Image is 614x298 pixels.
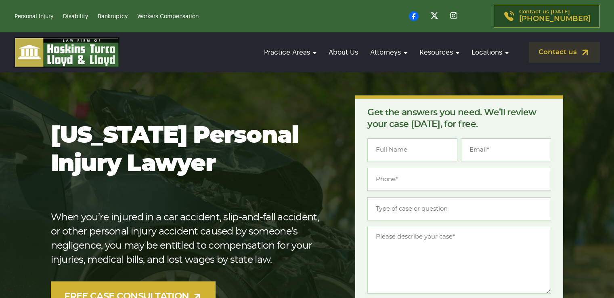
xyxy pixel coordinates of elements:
a: Disability [63,14,88,19]
span: [PHONE_NUMBER] [519,15,591,23]
a: Workers Compensation [137,14,199,19]
a: Attorneys [366,41,411,64]
input: Full Name [367,138,457,161]
a: Locations [467,41,513,64]
a: Bankruptcy [98,14,128,19]
img: logo [15,37,119,68]
input: Phone* [367,168,551,191]
p: Get the answers you need. We’ll review your case [DATE], for free. [367,107,551,130]
a: Contact us [DATE][PHONE_NUMBER] [494,5,600,27]
h1: [US_STATE] Personal Injury Lawyer [51,122,330,178]
a: Contact us [529,42,600,63]
p: Contact us [DATE] [519,9,591,23]
a: Practice Areas [260,41,321,64]
input: Email* [461,138,551,161]
input: Type of case or question [367,197,551,220]
p: When you’re injured in a car accident, slip-and-fall accident, or other personal injury accident ... [51,211,330,267]
a: Resources [415,41,463,64]
a: About Us [325,41,362,64]
a: Personal Injury [15,14,53,19]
